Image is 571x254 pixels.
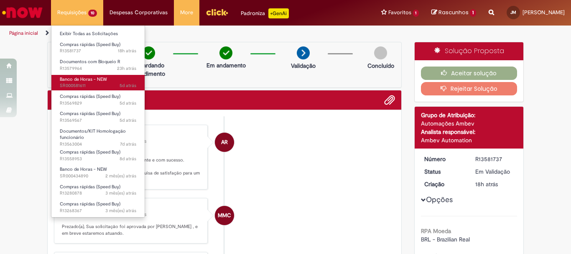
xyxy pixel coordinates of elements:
span: R13569567 [60,117,136,124]
div: Ambev RPA [215,133,234,152]
button: Rejeitar Solução [421,82,517,95]
div: R13581737 [475,155,514,163]
a: Aberto R13569567 : Compras rápidas (Speed Buy) [51,109,145,125]
span: Compras rápidas (Speed Buy) [60,110,120,117]
ul: Requisições [51,25,145,218]
span: 5d atrás [120,117,136,123]
p: Concluído [367,62,394,70]
p: Aguardando atendimento [128,61,169,78]
dt: Número [418,155,469,163]
a: Aberto SR000581611 : Banco de Horas - NEW [51,75,145,90]
div: Em Validação [475,167,514,176]
time: 26/09/2025 10:37:07 [120,100,136,106]
span: R13579964 [60,65,136,72]
span: Documentos com Bloqueio R [60,59,120,65]
time: 30/09/2025 14:10:22 [475,180,498,188]
span: Documentos/KIT Homologação funcionário [60,128,126,141]
p: Validação [291,62,316,70]
time: 26/09/2025 13:43:26 [120,82,136,89]
time: 09/07/2025 14:04:33 [105,208,136,214]
span: 10 [88,10,97,17]
span: 23h atrás [117,65,136,72]
span: Banco de Horas - NEW [60,76,107,82]
span: 2 mês(es) atrás [105,173,136,179]
span: SR000581611 [60,82,136,89]
span: AR [221,132,228,152]
span: Requisições [57,8,87,17]
ul: Trilhas de página [6,26,375,41]
span: 1 [413,10,419,17]
a: Rascunhos [431,9,476,17]
span: Compras rápidas (Speed Buy) [60,93,120,100]
span: R13280878 [60,190,136,197]
a: Aberto R13268367 : Compras rápidas (Speed Buy) [51,200,145,215]
button: Adicionar anexos [384,95,395,105]
b: RPA Moeda [421,227,451,235]
span: More [180,8,193,17]
span: R13563004 [60,141,136,148]
span: R13558953 [60,156,136,162]
img: img-circle-grey.png [374,46,387,59]
time: 30/09/2025 09:10:00 [117,65,136,72]
div: Padroniza [241,8,289,18]
a: Exibir Todas as Solicitações [51,29,145,38]
span: R13581737 [60,48,136,54]
span: Rascunhos [438,8,469,16]
img: check-circle-green.png [142,46,155,59]
a: Aberto R13569829 : Compras rápidas (Speed Buy) [51,92,145,108]
span: SR000434890 [60,173,136,180]
a: Aberto R13280878 : Compras rápidas (Speed Buy) [51,182,145,198]
img: ServiceNow [1,4,44,21]
div: Monica Maria Casa [215,206,234,225]
div: Grupo de Atribuição: [421,111,517,119]
time: 30/09/2025 14:10:24 [118,48,136,54]
div: Automações Ambev [421,119,517,128]
time: 26/09/2025 10:01:06 [120,117,136,123]
a: Aberto R13558953 : Compras rápidas (Speed Buy) [51,148,145,163]
span: 3 mês(es) atrás [105,190,136,196]
div: 30/09/2025 14:10:22 [475,180,514,188]
span: [PERSON_NAME] [523,9,565,16]
span: R13268367 [60,208,136,214]
button: Aceitar solução [421,67,517,80]
dt: Criação [418,180,469,188]
a: Página inicial [9,30,38,36]
img: check-circle-green.png [219,46,232,59]
span: Compras rápidas (Speed Buy) [60,184,120,190]
span: Compras rápidas (Speed Buy) [60,201,120,207]
span: 7d atrás [120,141,136,147]
p: Prezado(a), Sua solicitação foi aprovada por [PERSON_NAME] , e em breve estaremos atuando. [62,223,201,236]
span: MMC [218,205,231,226]
a: Aberto R13563004 : Documentos/KIT Homologação funcionário [51,127,145,145]
span: 18h atrás [118,48,136,54]
span: Despesas Corporativas [110,8,168,17]
div: Analista responsável: [421,128,517,136]
span: Compras rápidas (Speed Buy) [60,149,120,155]
span: Favoritos [388,8,411,17]
dt: Status [418,167,469,176]
a: Aberto R13581737 : Compras rápidas (Speed Buy) [51,40,145,56]
img: arrow-next.png [297,46,310,59]
time: 13/08/2025 18:28:23 [105,173,136,179]
img: click_logo_yellow_360x200.png [206,6,228,18]
div: Solução Proposta [415,42,524,60]
div: Ambev Automation [421,136,517,144]
time: 24/09/2025 13:30:34 [120,141,136,147]
span: R13569829 [60,100,136,107]
p: Em andamento [206,61,246,69]
a: Aberto SR000434890 : Banco de Horas - NEW [51,165,145,180]
time: 11/07/2025 15:03:49 [105,190,136,196]
span: Banco de Horas - NEW [60,166,107,172]
span: 18h atrás [475,180,498,188]
span: BRL - Brazilian Real [421,236,470,243]
span: JM [510,10,516,15]
span: Compras rápidas (Speed Buy) [60,41,120,48]
p: +GenAi [268,8,289,18]
span: 5d atrás [120,100,136,106]
span: 5d atrás [120,82,136,89]
span: 1 [470,9,476,17]
span: 3 mês(es) atrás [105,208,136,214]
time: 23/09/2025 13:05:24 [120,156,136,162]
span: 8d atrás [120,156,136,162]
a: Aberto R13579964 : Documentos com Bloqueio R [51,57,145,73]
